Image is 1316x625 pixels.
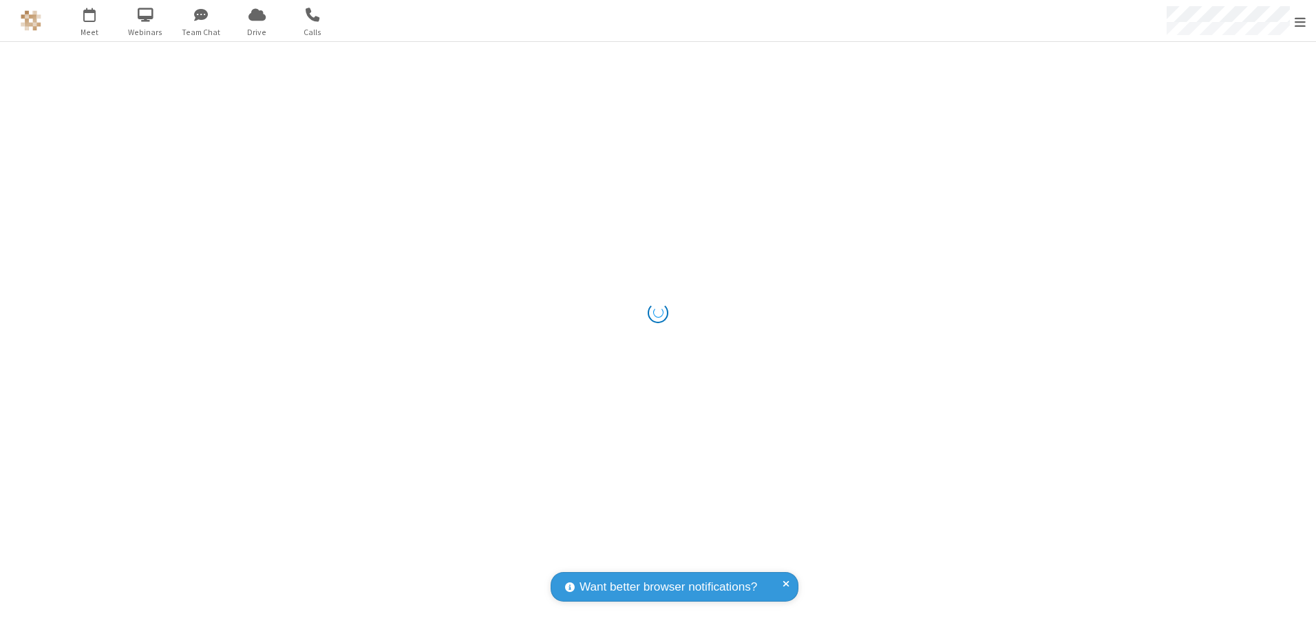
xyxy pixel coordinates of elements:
[64,26,116,39] span: Meet
[120,26,171,39] span: Webinars
[287,26,339,39] span: Calls
[580,578,757,596] span: Want better browser notifications?
[21,10,41,31] img: QA Selenium DO NOT DELETE OR CHANGE
[231,26,283,39] span: Drive
[176,26,227,39] span: Team Chat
